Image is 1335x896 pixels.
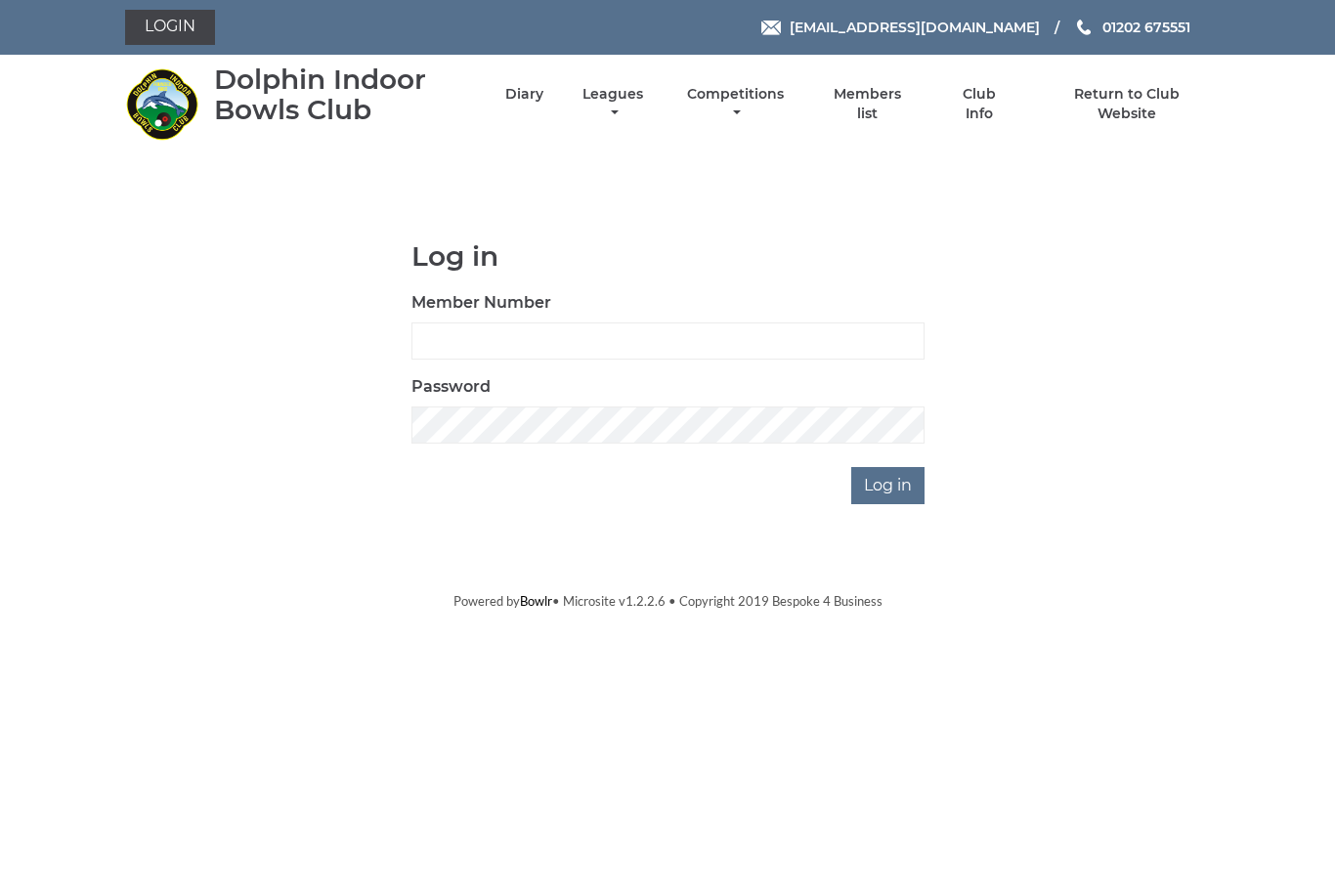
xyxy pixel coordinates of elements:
a: Members list [823,85,913,123]
a: Bowlr [520,593,552,609]
div: Dolphin Indoor Bowls Club [214,64,471,125]
a: Login [125,10,215,45]
span: Powered by • Microsite v1.2.2.6 • Copyright 2019 Bespoke 4 Business [453,593,883,609]
a: Return to Club Website [1045,85,1210,123]
span: [EMAIL_ADDRESS][DOMAIN_NAME] [790,19,1040,36]
a: Diary [505,85,543,104]
img: Phone us [1077,20,1091,35]
img: Email [761,21,781,35]
span: 01202 675551 [1102,19,1190,36]
a: Leagues [578,85,648,123]
img: Dolphin Indoor Bowls Club [125,67,198,141]
a: Email [EMAIL_ADDRESS][DOMAIN_NAME] [761,17,1040,38]
a: Competitions [682,85,789,123]
label: Password [411,375,491,399]
a: Club Info [947,85,1011,123]
a: Phone us 01202 675551 [1074,17,1190,38]
h1: Log in [411,241,925,272]
input: Log in [851,467,925,504]
label: Member Number [411,291,551,315]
